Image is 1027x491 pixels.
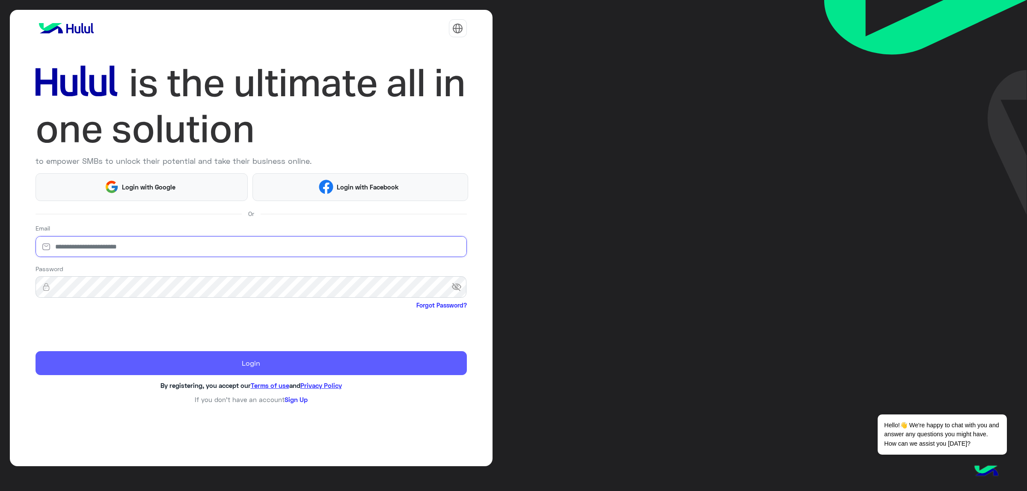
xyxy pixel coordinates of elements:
span: and [289,382,300,389]
span: Login with Facebook [333,182,402,192]
a: Forgot Password? [416,301,467,310]
img: logo [36,20,97,37]
img: hulul-logo.png [971,457,1001,487]
span: visibility_off [451,279,467,295]
h6: If you don’t have an account [36,396,467,403]
a: Terms of use [251,382,289,389]
button: Login [36,351,467,375]
span: Hello!👋 We're happy to chat with you and answer any questions you might have. How can we assist y... [878,414,1006,455]
img: tab [452,23,463,34]
button: Login with Facebook [252,173,468,201]
a: Sign Up [285,396,308,403]
img: Facebook [319,180,333,194]
span: Or [248,209,254,218]
img: email [36,243,57,251]
img: Google [104,180,119,194]
label: Password [36,264,63,273]
span: By registering, you accept our [160,382,251,389]
iframe: reCAPTCHA [36,311,166,345]
p: to empower SMBs to unlock their potential and take their business online. [36,155,467,167]
a: Privacy Policy [300,382,342,389]
label: Email [36,224,50,233]
img: lock [36,283,57,291]
span: Login with Google [119,182,179,192]
button: Login with Google [36,173,248,201]
img: hululLoginTitle_EN.svg [36,60,467,152]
